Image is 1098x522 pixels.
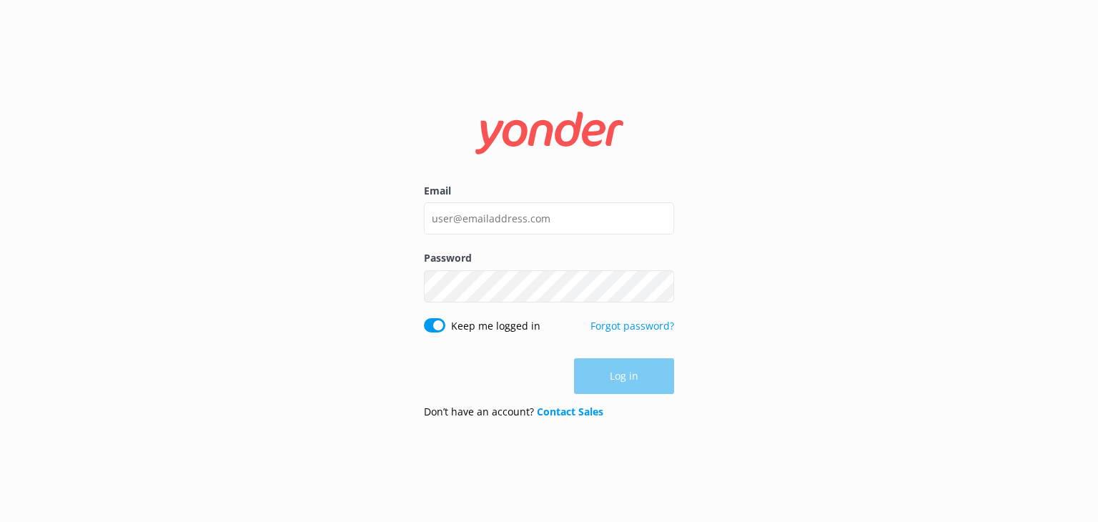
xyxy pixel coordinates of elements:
p: Don’t have an account? [424,404,603,420]
label: Password [424,250,674,266]
a: Forgot password? [590,319,674,333]
button: Show password [646,272,674,300]
label: Keep me logged in [451,318,540,334]
label: Email [424,183,674,199]
input: user@emailaddress.com [424,202,674,235]
a: Contact Sales [537,405,603,418]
